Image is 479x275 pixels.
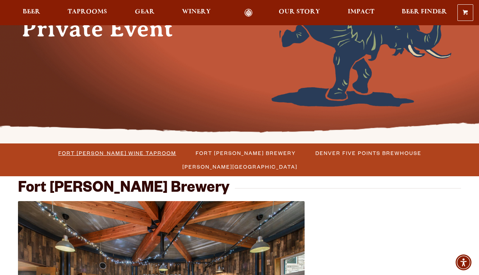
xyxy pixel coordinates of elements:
a: Beer [18,9,45,17]
span: Beer Finder [402,9,447,15]
span: Beer [23,9,40,15]
span: Fort [PERSON_NAME] Wine Taproom [58,148,176,158]
a: Denver Five Points Brewhouse [311,148,425,158]
a: Fort [PERSON_NAME] Brewery [191,148,300,158]
span: Denver Five Points Brewhouse [315,148,421,158]
h1: Private Event [22,16,194,42]
h2: Fort [PERSON_NAME] Brewery [18,181,229,198]
span: Our Story [279,9,320,15]
a: Taprooms [63,9,112,17]
a: Impact [343,9,379,17]
span: [PERSON_NAME][GEOGRAPHIC_DATA] [182,161,297,172]
span: Impact [348,9,374,15]
span: Fort [PERSON_NAME] Brewery [196,148,296,158]
span: Taprooms [68,9,107,15]
a: Our Story [274,9,325,17]
span: Winery [182,9,211,15]
span: Gear [135,9,155,15]
a: Winery [177,9,215,17]
a: Odell Home [235,9,262,17]
a: Gear [130,9,159,17]
a: Beer Finder [397,9,452,17]
a: Fort [PERSON_NAME] Wine Taproom [54,148,180,158]
div: Accessibility Menu [456,254,471,270]
a: [PERSON_NAME][GEOGRAPHIC_DATA] [178,161,301,172]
